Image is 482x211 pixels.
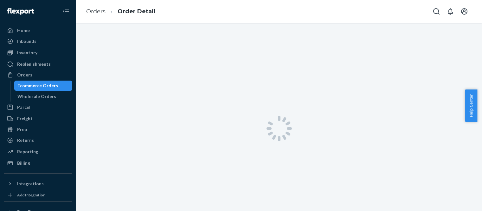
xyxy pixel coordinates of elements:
[4,102,72,112] a: Parcel
[4,191,72,199] a: Add Integration
[4,48,72,58] a: Inventory
[4,179,72,189] button: Integrations
[17,27,30,34] div: Home
[465,89,477,122] button: Help Center
[4,135,72,145] a: Returns
[118,8,155,15] a: Order Detail
[17,72,32,78] div: Orders
[4,36,72,46] a: Inbounds
[17,137,34,143] div: Returns
[17,38,36,44] div: Inbounds
[4,59,72,69] a: Replenishments
[17,148,38,155] div: Reporting
[60,5,72,18] button: Close Navigation
[430,5,443,18] button: Open Search Box
[14,91,73,102] a: Wholesale Orders
[17,82,58,89] div: Ecommerce Orders
[4,114,72,124] a: Freight
[4,25,72,36] a: Home
[17,115,33,122] div: Freight
[14,81,73,91] a: Ecommerce Orders
[17,93,56,100] div: Wholesale Orders
[458,5,471,18] button: Open account menu
[7,8,34,15] img: Flexport logo
[17,181,44,187] div: Integrations
[4,70,72,80] a: Orders
[4,124,72,135] a: Prep
[17,192,45,198] div: Add Integration
[17,160,30,166] div: Billing
[4,147,72,157] a: Reporting
[444,5,457,18] button: Open notifications
[4,158,72,168] a: Billing
[17,104,30,110] div: Parcel
[17,61,51,67] div: Replenishments
[86,8,106,15] a: Orders
[17,49,37,56] div: Inventory
[17,126,27,133] div: Prep
[81,2,160,21] ol: breadcrumbs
